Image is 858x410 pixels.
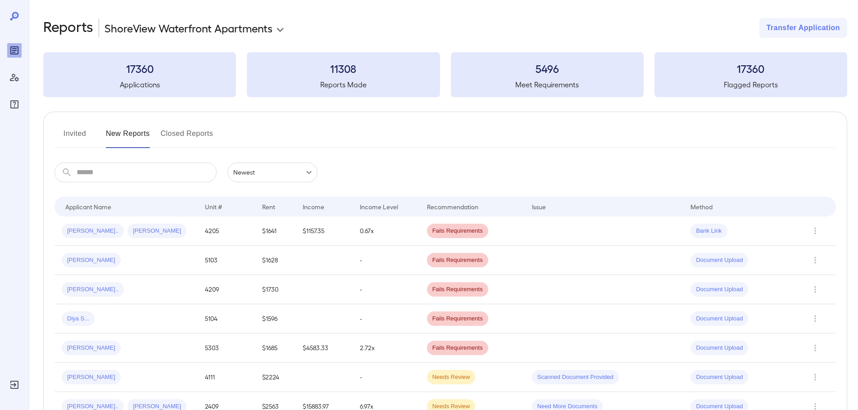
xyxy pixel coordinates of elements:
td: $1596 [255,304,295,333]
td: $1685 [255,333,295,363]
h2: Reports [43,18,93,38]
span: Fails Requirements [427,256,488,265]
span: Fails Requirements [427,344,488,352]
div: FAQ [7,97,22,112]
td: - [353,304,420,333]
span: Document Upload [690,373,748,382]
p: ShoreView Waterfront Apartments [104,21,272,35]
span: Bank Link [690,227,727,235]
div: Rent [262,201,277,212]
button: Row Actions [808,370,822,384]
span: [PERSON_NAME].. [62,227,124,235]
button: New Reports [106,126,150,148]
span: [PERSON_NAME] [62,373,121,382]
span: Scanned Document Provided [532,373,619,382]
span: Document Upload [690,285,748,294]
td: $1157.35 [295,216,353,246]
span: [PERSON_NAME] [127,227,186,235]
span: Document Upload [690,315,748,323]
div: Manage Users [7,70,22,85]
span: Document Upload [690,344,748,352]
h5: Meet Requirements [451,79,644,90]
div: Applicant Name [65,201,111,212]
td: - [353,363,420,392]
button: Row Actions [808,282,822,297]
span: Fails Requirements [427,285,488,294]
h5: Flagged Reports [654,79,847,90]
td: $1641 [255,216,295,246]
td: 5103 [198,246,255,275]
div: Method [690,201,713,212]
button: Row Actions [808,341,822,355]
td: $2224 [255,363,295,392]
span: Document Upload [690,256,748,265]
td: 4209 [198,275,255,304]
td: $1730 [255,275,295,304]
span: [PERSON_NAME] [62,344,121,352]
h3: 11308 [247,61,440,76]
div: Income [303,201,324,212]
td: 4111 [198,363,255,392]
button: Row Actions [808,224,822,238]
td: 5303 [198,333,255,363]
div: Reports [7,43,22,58]
button: Invited [54,126,95,148]
h5: Reports Made [247,79,440,90]
span: Fails Requirements [427,227,488,235]
button: Row Actions [808,311,822,326]
span: Diya S... [62,315,95,323]
button: Closed Reports [161,126,213,148]
button: Transfer Application [759,18,847,38]
td: - [353,246,420,275]
h3: 17360 [654,61,847,76]
td: 0.67x [353,216,420,246]
td: $1628 [255,246,295,275]
div: Issue [532,201,546,212]
td: 5104 [198,304,255,333]
td: - [353,275,420,304]
div: Recommendation [427,201,478,212]
div: Unit # [205,201,222,212]
td: 2.72x [353,333,420,363]
summary: 17360Applications11308Reports Made5496Meet Requirements17360Flagged Reports [43,52,847,97]
div: Income Level [360,201,398,212]
h3: 5496 [451,61,644,76]
h5: Applications [43,79,236,90]
button: Row Actions [808,253,822,267]
span: [PERSON_NAME].. [62,285,124,294]
div: Newest [227,162,318,182]
span: Needs Review [427,373,476,382]
td: $4583.33 [295,333,353,363]
div: Log Out [7,378,22,392]
td: 4205 [198,216,255,246]
span: [PERSON_NAME] [62,256,121,265]
span: Fails Requirements [427,315,488,323]
h3: 17360 [43,61,236,76]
